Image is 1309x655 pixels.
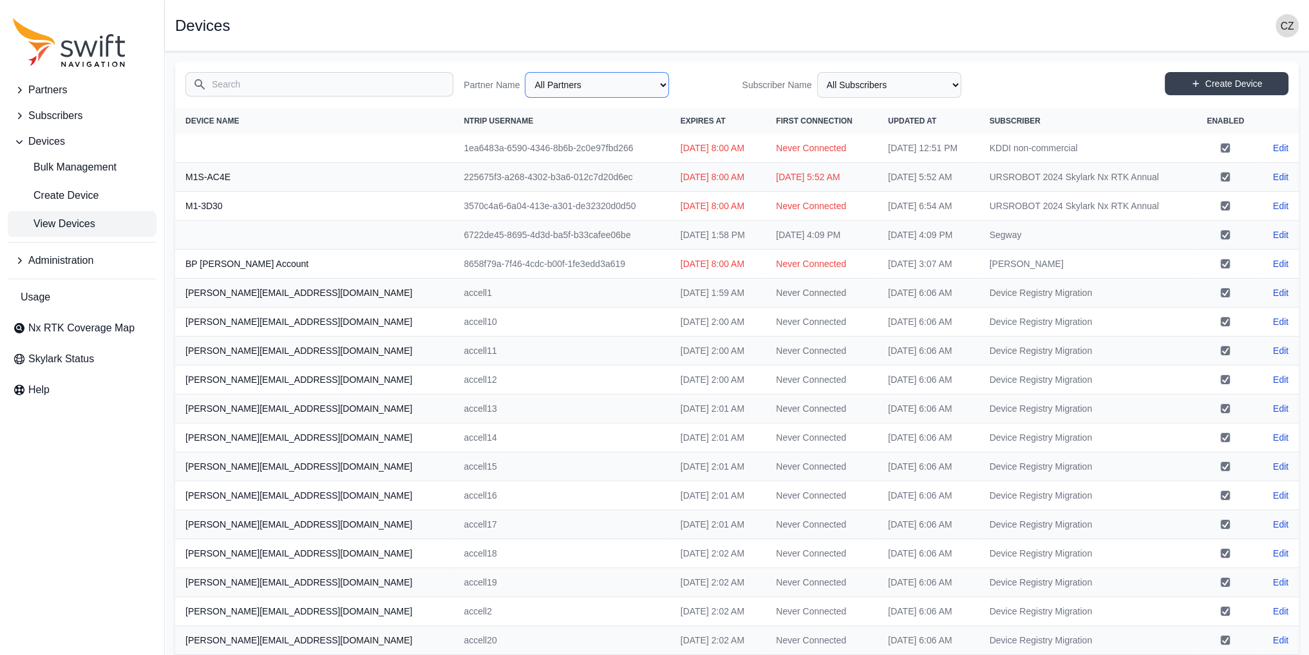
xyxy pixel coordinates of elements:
[1273,431,1288,444] a: Edit
[13,160,117,175] span: Bulk Management
[453,365,670,394] td: accell12
[1273,518,1288,531] a: Edit
[8,346,156,372] a: Skylark Status
[175,394,453,423] th: [PERSON_NAME][EMAIL_ADDRESS][DOMAIN_NAME]
[670,337,766,365] td: [DATE] 2:00 AM
[28,82,67,98] span: Partners
[670,192,766,221] td: [DATE] 8:00 AM
[670,308,766,337] td: [DATE] 2:00 AM
[681,116,726,125] span: Expires At
[175,568,453,597] th: [PERSON_NAME][EMAIL_ADDRESS][DOMAIN_NAME]
[670,163,766,192] td: [DATE] 8:00 AM
[28,320,135,336] span: Nx RTK Coverage Map
[979,108,1193,134] th: Subscriber
[979,452,1193,481] td: Device Registry Migration
[28,108,82,124] span: Subscribers
[878,597,979,626] td: [DATE] 6:06 AM
[979,250,1193,279] td: [PERSON_NAME]
[878,452,979,481] td: [DATE] 6:06 AM
[979,134,1193,163] td: KDDI non-commercial
[670,626,766,655] td: [DATE] 2:02 AM
[1165,72,1288,95] a: Create Device
[979,597,1193,626] td: Device Registry Migration
[878,365,979,394] td: [DATE] 6:06 AM
[453,394,670,423] td: accell13
[1273,605,1288,618] a: Edit
[670,510,766,539] td: [DATE] 2:01 AM
[453,308,670,337] td: accell10
[776,116,852,125] span: First Connection
[464,78,520,91] label: Partner Name
[878,163,979,192] td: [DATE] 5:52 AM
[766,365,878,394] td: Never Connected
[670,279,766,308] td: [DATE] 1:59 AM
[453,163,670,192] td: 225675f3-a268-4302-b3a6-012c7d20d6ec
[766,337,878,365] td: Never Connected
[175,192,453,221] th: M1-3D30
[453,539,670,568] td: accell18
[175,481,453,510] th: [PERSON_NAME][EMAIL_ADDRESS][DOMAIN_NAME]
[670,568,766,597] td: [DATE] 2:02 AM
[8,103,156,129] button: Subscribers
[878,134,979,163] td: [DATE] 12:51 PM
[13,188,99,203] span: Create Device
[175,365,453,394] th: [PERSON_NAME][EMAIL_ADDRESS][DOMAIN_NAME]
[670,597,766,626] td: [DATE] 2:02 AM
[1273,489,1288,502] a: Edit
[878,423,979,452] td: [DATE] 6:06 AM
[979,221,1193,250] td: Segway
[1273,634,1288,647] a: Edit
[1273,547,1288,560] a: Edit
[670,365,766,394] td: [DATE] 2:00 AM
[8,154,156,180] a: Bulk Management
[878,394,979,423] td: [DATE] 6:06 AM
[453,250,670,279] td: 8658f79a-7f46-4cdc-b00f-1fe3edd3a619
[766,626,878,655] td: Never Connected
[1273,576,1288,589] a: Edit
[766,221,878,250] td: [DATE] 4:09 PM
[175,108,453,134] th: Device Name
[979,163,1193,192] td: URSROBOT 2024 Skylark Nx RTK Annual
[175,452,453,481] th: [PERSON_NAME][EMAIL_ADDRESS][DOMAIN_NAME]
[453,626,670,655] td: accell20
[8,129,156,154] button: Devices
[453,279,670,308] td: accell1
[175,18,230,33] h1: Devices
[766,250,878,279] td: Never Connected
[8,284,156,310] a: Usage
[670,539,766,568] td: [DATE] 2:02 AM
[766,481,878,510] td: Never Connected
[979,192,1193,221] td: URSROBOT 2024 Skylark Nx RTK Annual
[175,597,453,626] th: [PERSON_NAME][EMAIL_ADDRESS][DOMAIN_NAME]
[766,423,878,452] td: Never Connected
[8,248,156,273] button: Administration
[175,279,453,308] th: [PERSON_NAME][EMAIL_ADDRESS][DOMAIN_NAME]
[1273,344,1288,357] a: Edit
[1273,315,1288,328] a: Edit
[878,250,979,279] td: [DATE] 3:07 AM
[878,192,979,221] td: [DATE] 6:54 AM
[979,423,1193,452] td: Device Registry Migration
[888,116,936,125] span: Updated At
[670,134,766,163] td: [DATE] 8:00 AM
[8,211,156,237] a: View Devices
[766,510,878,539] td: Never Connected
[453,510,670,539] td: accell17
[453,134,670,163] td: 1ea6483a-6590-4346-8b6b-2c0e97fbd266
[878,539,979,568] td: [DATE] 6:06 AM
[878,481,979,510] td: [DATE] 6:06 AM
[21,290,50,305] span: Usage
[979,365,1193,394] td: Device Registry Migration
[766,308,878,337] td: Never Connected
[979,481,1193,510] td: Device Registry Migration
[1273,286,1288,299] a: Edit
[1273,228,1288,241] a: Edit
[742,78,812,91] label: Subscriber Name
[979,626,1193,655] td: Device Registry Migration
[175,250,453,279] th: BP [PERSON_NAME] Account
[766,134,878,163] td: Never Connected
[453,108,670,134] th: NTRIP Username
[1276,14,1299,37] img: user photo
[979,308,1193,337] td: Device Registry Migration
[670,221,766,250] td: [DATE] 1:58 PM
